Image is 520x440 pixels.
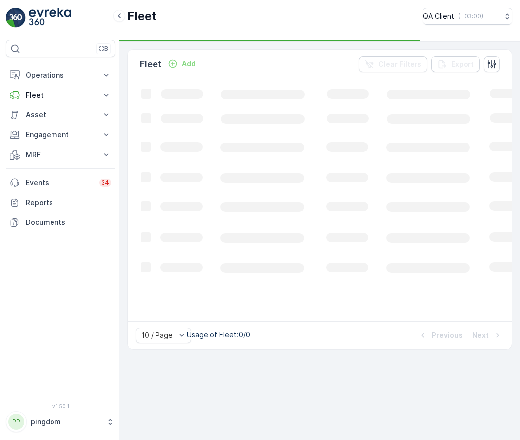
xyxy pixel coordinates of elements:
[26,110,96,120] p: Asset
[6,125,115,145] button: Engagement
[26,218,111,227] p: Documents
[6,411,115,432] button: PPpingdom
[6,145,115,165] button: MRF
[423,8,512,25] button: QA Client(+03:00)
[6,85,115,105] button: Fleet
[182,59,196,69] p: Add
[99,45,108,53] p: ⌘B
[164,58,200,70] button: Add
[26,90,96,100] p: Fleet
[471,330,504,341] button: Next
[26,130,96,140] p: Engagement
[6,105,115,125] button: Asset
[29,8,71,28] img: logo_light-DOdMpM7g.png
[6,8,26,28] img: logo
[432,330,463,340] p: Previous
[458,12,483,20] p: ( +03:00 )
[359,56,427,72] button: Clear Filters
[26,150,96,160] p: MRF
[472,330,489,340] p: Next
[6,213,115,232] a: Documents
[26,198,111,208] p: Reports
[6,403,115,409] span: v 1.50.1
[8,414,24,430] div: PP
[417,330,464,341] button: Previous
[451,59,474,69] p: Export
[6,193,115,213] a: Reports
[26,178,93,188] p: Events
[127,8,156,24] p: Fleet
[101,179,109,187] p: 34
[26,70,96,80] p: Operations
[31,417,102,427] p: pingdom
[423,11,454,21] p: QA Client
[140,57,162,71] p: Fleet
[378,59,421,69] p: Clear Filters
[187,330,250,340] p: Usage of Fleet : 0/0
[431,56,480,72] button: Export
[6,65,115,85] button: Operations
[6,173,115,193] a: Events34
